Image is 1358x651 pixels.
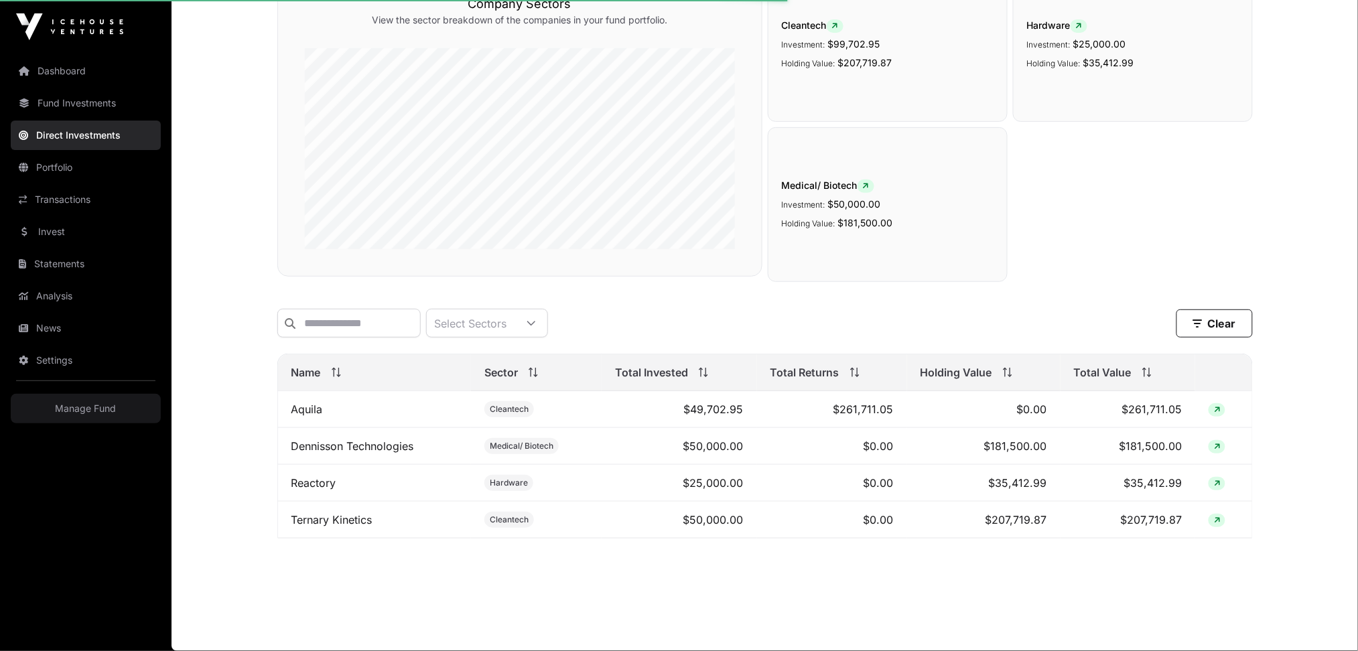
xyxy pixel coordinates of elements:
span: Investment: [782,200,825,210]
td: $261,711.05 [757,391,907,428]
span: Holding Value: [782,58,835,68]
a: Direct Investments [11,121,161,150]
a: Ternary Kinetics [291,513,372,526]
span: Sector [484,364,518,380]
span: Total Invested [615,364,688,380]
td: $50,000.00 [602,428,757,465]
td: $207,719.87 [1061,502,1196,538]
a: Statements [11,249,161,279]
td: $181,500.00 [907,428,1061,465]
span: $207,719.87 [838,57,892,68]
p: View the sector breakdown of the companies in your fund portfolio. [305,13,735,27]
a: Settings [11,346,161,375]
span: Holding Value [921,364,992,380]
span: Total Returns [770,364,839,380]
span: Medical/ Biotech [490,441,553,451]
a: Fund Investments [11,88,161,118]
span: Medical/ Biotech [782,179,994,193]
span: Holding Value: [1027,58,1081,68]
td: $25,000.00 [602,465,757,502]
a: Transactions [11,185,161,214]
span: $25,000.00 [1073,38,1126,50]
span: $181,500.00 [838,217,893,228]
a: Dashboard [11,56,161,86]
a: Manage Fund [11,394,161,423]
span: Holding Value: [782,218,835,228]
td: $35,412.99 [907,465,1061,502]
a: Aquila [291,403,323,416]
span: Total Value [1074,364,1132,380]
td: $0.00 [757,428,907,465]
td: $35,412.99 [1061,465,1196,502]
a: Analysis [11,281,161,311]
iframe: Chat Widget [1291,587,1358,651]
img: Icehouse Ventures Logo [16,13,123,40]
a: Invest [11,217,161,246]
a: Portfolio [11,153,161,182]
a: News [11,313,161,343]
button: Clear [1176,309,1253,338]
span: Hardware [490,478,528,488]
div: Select Sectors [427,309,515,337]
span: Hardware [1027,19,1239,33]
span: $99,702.95 [828,38,880,50]
td: $207,719.87 [907,502,1061,538]
td: $50,000.00 [602,502,757,538]
td: $181,500.00 [1061,428,1196,465]
td: $0.00 [907,391,1061,428]
span: Cleantech [490,404,529,415]
td: $261,711.05 [1061,391,1196,428]
span: Name [291,364,321,380]
td: $0.00 [757,465,907,502]
span: $50,000.00 [828,198,881,210]
td: $49,702.95 [602,391,757,428]
a: Dennisson Technologies [291,439,414,453]
span: Cleantech [490,514,529,525]
td: $0.00 [757,502,907,538]
span: $35,412.99 [1083,57,1134,68]
a: Reactory [291,476,336,490]
span: Investment: [782,40,825,50]
span: Investment: [1027,40,1071,50]
span: Cleantech [782,19,994,33]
